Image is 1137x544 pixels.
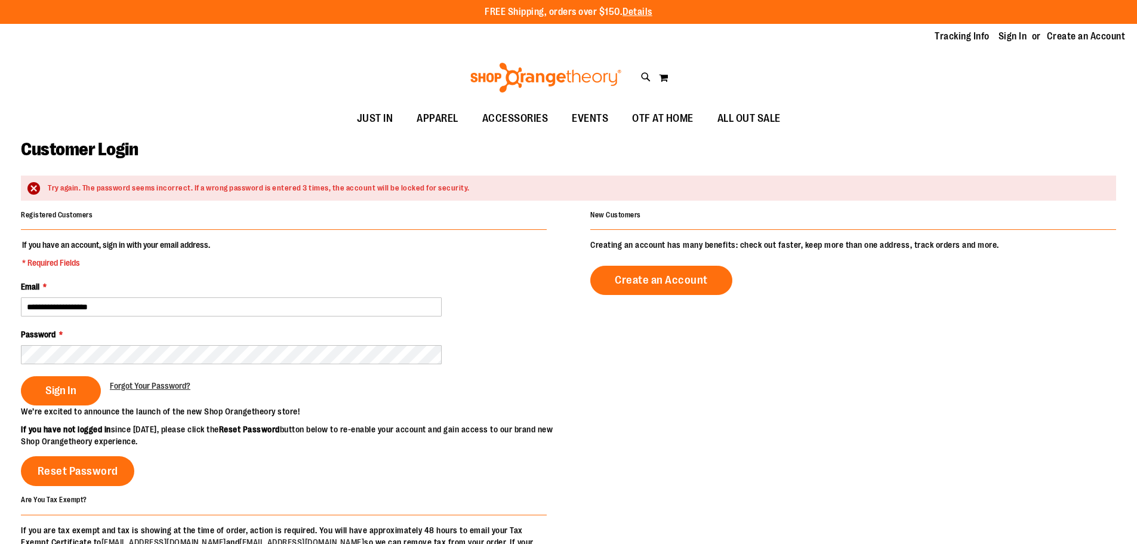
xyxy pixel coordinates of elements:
span: JUST IN [357,105,393,132]
button: Sign In [21,376,101,405]
a: Details [623,7,652,17]
span: Forgot Your Password? [110,381,190,391]
span: APPAREL [417,105,458,132]
p: We’re excited to announce the launch of the new Shop Orangetheory store! [21,405,569,417]
p: FREE Shipping, orders over $150. [485,5,652,19]
strong: New Customers [590,211,641,219]
div: Try again. The password seems incorrect. If a wrong password is entered 3 times, the account will... [48,183,1104,194]
strong: Registered Customers [21,211,93,219]
legend: If you have an account, sign in with your email address. [21,239,211,269]
a: Reset Password [21,456,134,486]
a: Forgot Your Password? [110,380,190,392]
span: ALL OUT SALE [717,105,781,132]
span: Create an Account [615,273,708,287]
span: * Required Fields [22,257,210,269]
span: EVENTS [572,105,608,132]
p: since [DATE], please click the button below to re-enable your account and gain access to our bran... [21,423,569,447]
a: Sign In [999,30,1027,43]
span: Customer Login [21,139,138,159]
span: Sign In [45,384,76,397]
img: Shop Orangetheory [469,63,623,93]
span: Email [21,282,39,291]
span: Password [21,330,56,339]
strong: Are You Tax Exempt? [21,496,87,504]
p: Creating an account has many benefits: check out faster, keep more than one address, track orders... [590,239,1116,251]
span: ACCESSORIES [482,105,549,132]
a: Tracking Info [935,30,990,43]
strong: If you have not logged in [21,425,111,434]
strong: Reset Password [219,425,280,434]
a: Create an Account [1047,30,1126,43]
span: OTF AT HOME [632,105,694,132]
span: Reset Password [38,465,118,478]
a: Create an Account [590,266,732,295]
